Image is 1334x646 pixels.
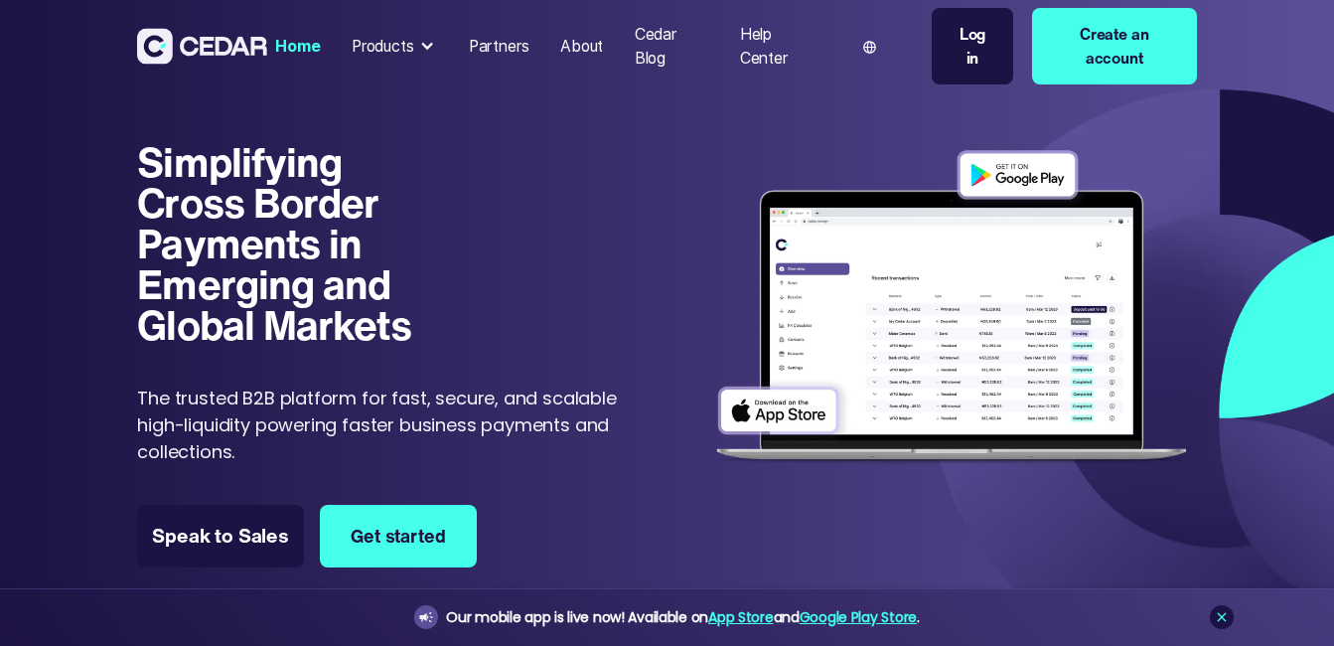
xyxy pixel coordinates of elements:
[740,23,820,70] div: Help Center
[461,25,536,69] a: Partners
[137,385,627,465] p: The trusted B2B platform for fast, secure, and scalable high-liquidity powering faster business p...
[932,8,1012,84] a: Log in
[1032,8,1197,84] a: Create an account
[275,35,320,59] div: Home
[267,25,328,69] a: Home
[627,13,716,80] a: Cedar Blog
[137,505,304,567] a: Speak to Sales
[552,25,611,69] a: About
[320,505,477,567] a: Get started
[635,23,708,70] div: Cedar Blog
[732,13,828,80] a: Help Center
[137,141,431,345] h1: Simplifying Cross Border Payments in Emerging and Global Markets
[560,35,603,59] div: About
[952,23,992,70] div: Log in
[863,41,876,54] img: world icon
[706,141,1197,475] img: Dashboard of transactions
[352,35,414,59] div: Products
[344,27,445,66] div: Products
[469,35,529,59] div: Partners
